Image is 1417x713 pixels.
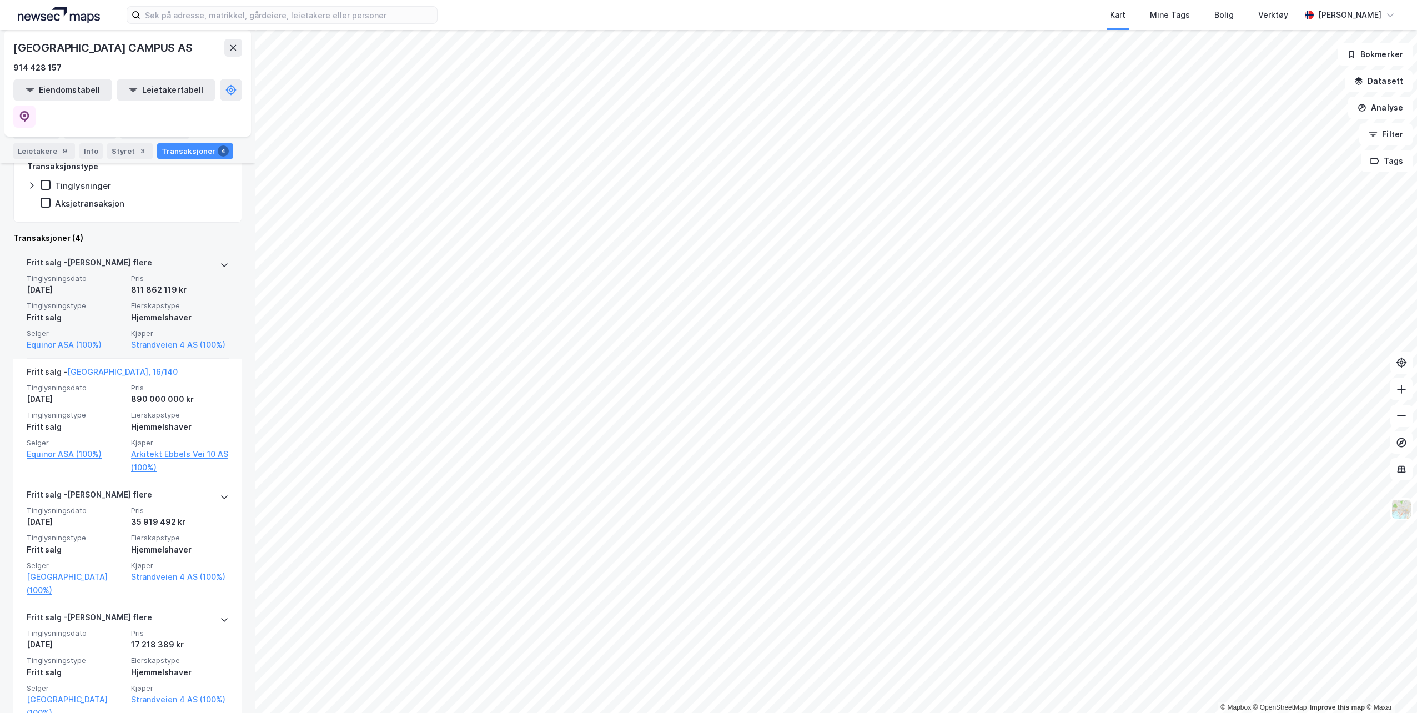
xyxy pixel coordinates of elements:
a: Strandveien 4 AS (100%) [131,338,229,352]
span: Tinglysningsdato [27,506,124,515]
iframe: Chat Widget [1361,660,1417,713]
div: Leietakere [13,143,75,159]
span: Tinglysningsdato [27,274,124,283]
span: Selger [27,329,124,338]
button: Bokmerker [1338,43,1413,66]
span: Kjøper [131,561,229,570]
button: Leietakertabell [117,79,215,101]
button: Eiendomstabell [13,79,112,101]
div: Aksjetransaksjon [55,198,124,209]
span: Eierskapstype [131,533,229,543]
div: [PERSON_NAME] [1318,8,1381,22]
a: [GEOGRAPHIC_DATA], 16/140 [67,367,178,376]
img: logo.a4113a55bc3d86da70a041830d287a7e.svg [18,7,100,23]
div: 35 919 492 kr [131,515,229,529]
a: OpenStreetMap [1253,704,1307,711]
span: Kjøper [131,684,229,693]
span: Tinglysningstype [27,533,124,543]
span: Eierskapstype [131,301,229,310]
div: Kart [1110,8,1125,22]
span: Pris [131,274,229,283]
div: [DATE] [27,393,124,406]
div: 4 [218,145,229,157]
div: 17 218 389 kr [131,638,229,651]
a: Arkitekt Ebbels Vei 10 AS (100%) [131,448,229,474]
span: Pris [131,383,229,393]
span: Tinglysningstype [27,301,124,310]
div: Hjemmelshaver [131,420,229,434]
div: Mine Tags [1150,8,1190,22]
span: Tinglysningstype [27,656,124,665]
div: 811 862 119 kr [131,283,229,297]
a: Strandveien 4 AS (100%) [131,570,229,584]
button: Tags [1361,150,1413,172]
div: [DATE] [27,638,124,651]
div: Hjemmelshaver [131,311,229,324]
div: Bolig [1214,8,1234,22]
span: Eierskapstype [131,656,229,665]
span: Pris [131,629,229,638]
input: Søk på adresse, matrikkel, gårdeiere, leietakere eller personer [140,7,437,23]
span: Selger [27,561,124,570]
span: Selger [27,438,124,448]
button: Filter [1359,123,1413,145]
span: Tinglysningsdato [27,383,124,393]
div: Fritt salg [27,543,124,556]
div: Fritt salg - [PERSON_NAME] flere [27,488,152,506]
div: 914 428 157 [13,61,62,74]
span: Kjøper [131,329,229,338]
a: [GEOGRAPHIC_DATA] (100%) [27,570,124,597]
div: [GEOGRAPHIC_DATA] CAMPUS AS [13,39,195,57]
a: Strandveien 4 AS (100%) [131,693,229,706]
a: Mapbox [1220,704,1251,711]
div: Transaksjoner [157,143,233,159]
div: Verktøy [1258,8,1288,22]
img: Z [1391,499,1412,520]
a: Improve this map [1310,704,1365,711]
div: 890 000 000 kr [131,393,229,406]
a: Equinor ASA (100%) [27,338,124,352]
div: Hjemmelshaver [131,666,229,679]
div: Transaksjoner (4) [13,232,242,245]
div: Fritt salg - [27,365,178,383]
div: Fritt salg [27,311,124,324]
span: Selger [27,684,124,693]
div: [DATE] [27,283,124,297]
div: 3 [137,145,148,157]
span: Kjøper [131,438,229,448]
button: Analyse [1348,97,1413,119]
button: Datasett [1345,70,1413,92]
div: 9 [59,145,71,157]
div: Fritt salg [27,666,124,679]
div: Fritt salg - [PERSON_NAME] flere [27,256,152,274]
a: Equinor ASA (100%) [27,448,124,461]
div: [DATE] [27,515,124,529]
div: Fritt salg [27,420,124,434]
span: Eierskapstype [131,410,229,420]
div: Tinglysninger [55,180,111,191]
span: Tinglysningstype [27,410,124,420]
div: Fritt salg - [PERSON_NAME] flere [27,611,152,629]
div: Transaksjonstype [27,160,98,173]
div: Info [79,143,103,159]
div: Styret [107,143,153,159]
div: Hjemmelshaver [131,543,229,556]
span: Tinglysningsdato [27,629,124,638]
span: Pris [131,506,229,515]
